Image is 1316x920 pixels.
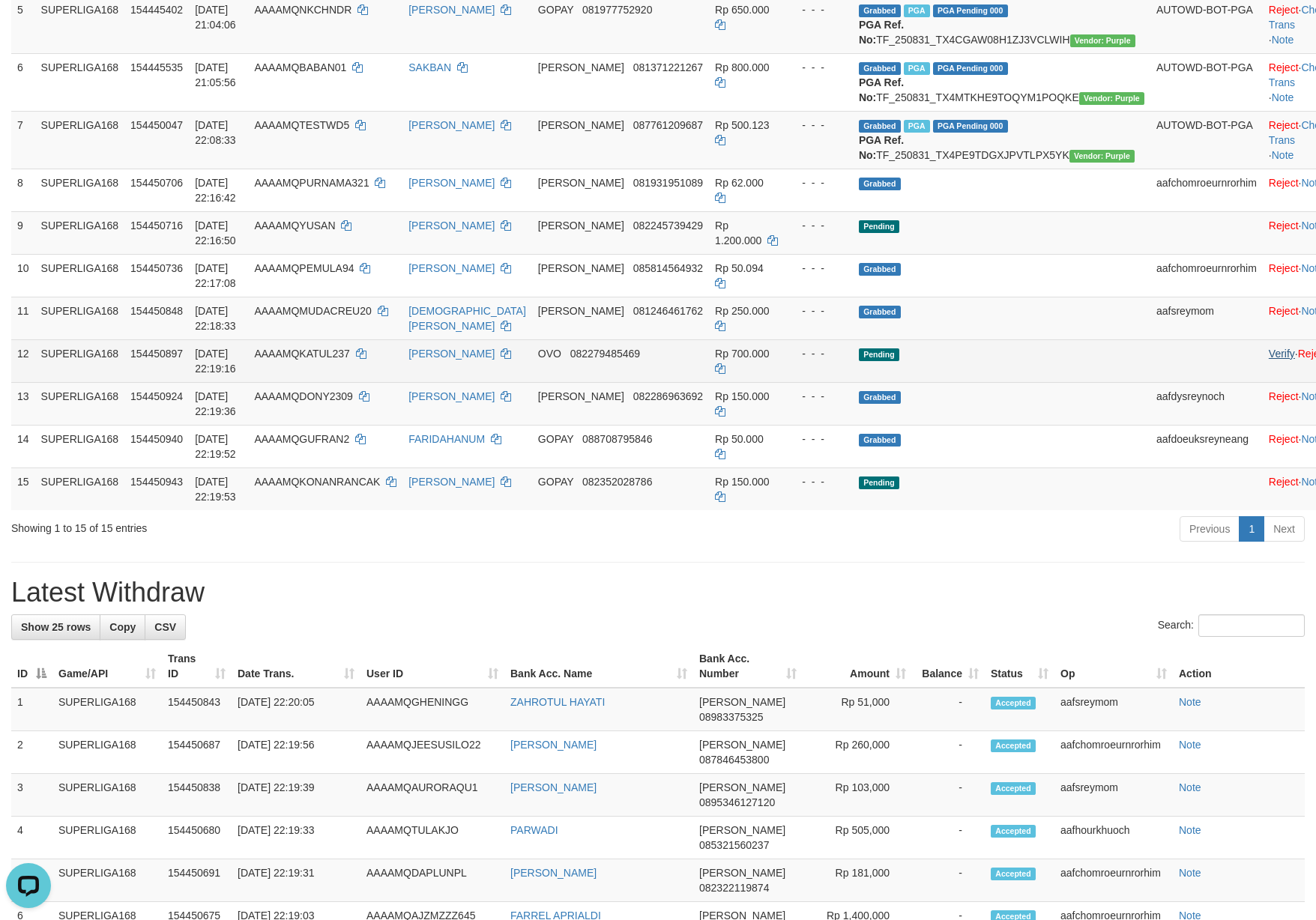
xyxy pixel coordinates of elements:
span: Pending [859,220,899,233]
a: Copy [100,614,145,640]
a: [PERSON_NAME] [408,262,495,274]
span: Copy 081977752920 to clipboard [582,4,652,16]
td: 6 [11,53,35,111]
span: Rp 150.000 [715,390,769,402]
span: [DATE] 22:16:42 [195,177,236,204]
span: 154450848 [130,305,183,317]
td: 1 [11,688,52,731]
a: Note [1272,34,1294,46]
a: Reject [1269,262,1299,274]
td: [DATE] 22:20:05 [232,688,360,731]
td: 154450687 [162,731,232,774]
b: PGA Ref. No: [859,76,904,103]
span: [PERSON_NAME] [538,220,624,231]
td: Rp 103,000 [803,774,912,817]
span: Accepted [991,782,1036,795]
span: [DATE] 22:16:50 [195,220,236,246]
span: Copy [109,621,136,633]
td: SUPERLIGA168 [35,382,125,425]
span: Accepted [991,739,1036,752]
span: PGA Pending [933,4,1008,17]
span: Vendor URL: https://trx4.1velocity.biz [1069,150,1135,163]
span: Rp 800.000 [715,61,769,73]
div: - - - [790,474,847,489]
span: Rp 50.000 [715,433,764,445]
span: GOPAY [538,4,573,16]
span: [PERSON_NAME] [699,781,785,793]
th: Bank Acc. Name: activate to sort column ascending [504,645,693,688]
span: [DATE] 22:19:36 [195,390,236,417]
a: Previous [1180,516,1240,542]
span: Copy 0895346127120 to clipboard [699,796,775,808]
span: [DATE] 21:05:56 [195,61,236,88]
div: - - - [790,118,847,133]
a: [PERSON_NAME] [510,781,597,793]
td: aafdoeuksreyneang [1150,425,1263,467]
span: 154450736 [130,262,183,274]
td: AAAAMQTULAKJO [360,817,504,859]
td: 7 [11,111,35,169]
span: Pending [859,476,899,489]
a: Reject [1269,390,1299,402]
td: - [912,774,985,817]
h1: Latest Withdraw [11,578,1305,608]
td: 4 [11,817,52,859]
td: 13 [11,382,35,425]
a: Note [1179,696,1201,708]
span: [DATE] 22:08:33 [195,119,236,146]
td: [DATE] 22:19:31 [232,859,360,902]
td: aafsreymom [1150,297,1263,339]
div: - - - [790,303,847,318]
span: [DATE] 22:19:52 [195,433,236,460]
span: Grabbed [859,263,901,276]
td: - [912,688,985,731]
th: Amount: activate to sort column ascending [803,645,912,688]
td: 3 [11,774,52,817]
td: - [912,731,985,774]
td: [DATE] 22:19:56 [232,731,360,774]
a: Note [1179,781,1201,793]
span: Rp 62.000 [715,177,764,189]
span: [PERSON_NAME] [538,61,624,73]
a: Note [1272,149,1294,161]
span: Copy 088708795846 to clipboard [582,433,652,445]
span: 154450047 [130,119,183,131]
td: SUPERLIGA168 [52,817,162,859]
span: [PERSON_NAME] [538,305,624,317]
span: PGA Pending [933,120,1008,133]
th: Op: activate to sort column ascending [1054,645,1173,688]
span: Rp 700.000 [715,348,769,360]
a: Show 25 rows [11,614,100,640]
td: AAAAMQDAPLUNPL [360,859,504,902]
a: FARIDAHANUM [408,433,485,445]
td: SUPERLIGA168 [35,467,125,510]
td: aafsreymom [1054,774,1173,817]
span: AAAAMQDONY2309 [254,390,353,402]
a: [PERSON_NAME] [408,119,495,131]
span: 154445535 [130,61,183,73]
th: User ID: activate to sort column ascending [360,645,504,688]
th: ID: activate to sort column descending [11,645,52,688]
span: Rp 250.000 [715,305,769,317]
a: Reject [1269,476,1299,488]
span: Marked by aafchhiseyha [904,4,930,17]
a: PARWADI [510,824,558,836]
span: Grabbed [859,391,901,404]
span: [PERSON_NAME] [538,119,624,131]
td: Rp 505,000 [803,817,912,859]
div: Showing 1 to 15 of 15 entries [11,515,537,536]
a: [PERSON_NAME] [408,220,495,231]
td: SUPERLIGA168 [52,688,162,731]
span: GOPAY [538,433,573,445]
td: 154450680 [162,817,232,859]
a: 1 [1239,516,1264,542]
a: CSV [145,614,186,640]
span: 154450924 [130,390,183,402]
a: Next [1264,516,1305,542]
th: Action [1173,645,1305,688]
span: Rp 650.000 [715,4,769,16]
td: aafsreymom [1054,688,1173,731]
a: SAKBAN [408,61,451,73]
div: - - - [790,2,847,17]
td: 14 [11,425,35,467]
